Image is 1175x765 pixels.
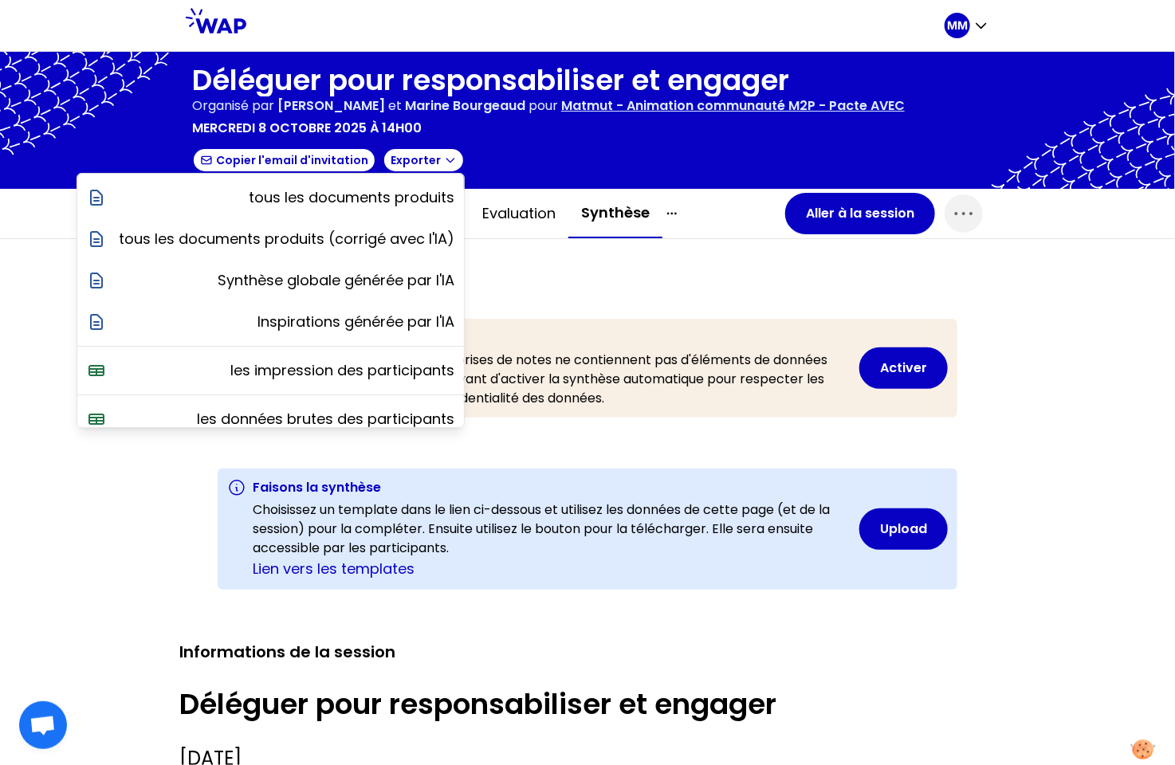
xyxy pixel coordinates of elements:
p: tous les documents produits (corrigé avec l'IA) [119,228,454,250]
h1: Synthèse [179,258,996,287]
button: Copier l'email d'invitation [192,147,376,173]
p: les données brutes des participants [197,408,454,430]
h2: Informations de la session [179,641,996,663]
p: Synthèse globale générée par l'IA [218,269,454,292]
button: Exporter [383,147,465,173]
p: MM [947,18,968,33]
span: [PERSON_NAME] [277,96,385,115]
div: Ouvrir le chat [19,701,67,749]
p: Matmut - Animation communauté M2P - Pacte AVEC [561,96,905,116]
p: tous les documents produits [249,186,454,209]
button: Upload [859,508,948,550]
h3: Faisons la synthèse [253,478,843,497]
h1: Déléguer pour responsabiliser et engager [192,65,905,96]
p: Inspirations générée par l'IA [257,311,454,333]
a: Lien vers les templates [253,559,415,579]
p: les impression des participants [230,359,454,382]
button: Synthèse [568,189,662,238]
span: Marine Bourgeaud [405,96,525,115]
button: Evaluation [470,190,568,237]
h3: Synthèse automatique [253,328,843,347]
p: Organisé par [192,96,274,116]
button: Activer [859,347,948,389]
p: pour [529,96,558,116]
button: Aller à la session [785,193,935,234]
p: Déléguer pour responsabiliser et engager [179,688,996,720]
p: mercredi 8 octobre 2025 à 14h00 [192,119,422,138]
button: MM [945,13,989,38]
p: Choisissez un template dans le lien ci-dessous et utilisez les données de cette page (et de la se... [253,500,843,558]
p: Vous devez vous assurer que les prises de notes ne contiennent pas d'éléments de données personne... [253,351,843,408]
p: et [277,96,525,116]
